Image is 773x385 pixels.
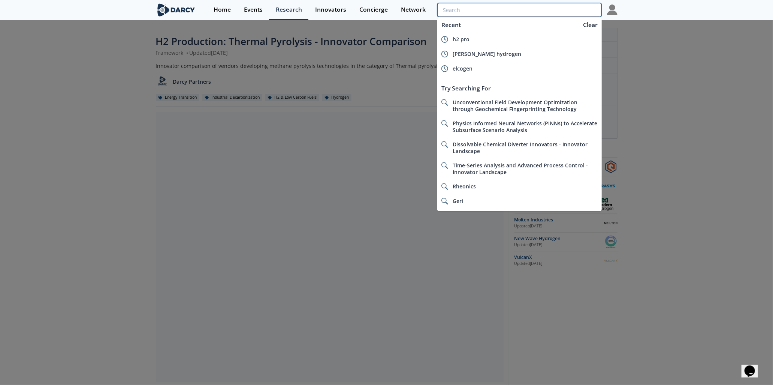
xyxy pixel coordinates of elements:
img: icon [441,162,448,169]
div: Try Searching For [437,81,601,95]
img: icon [441,65,448,72]
img: icon [441,120,448,127]
img: icon [441,141,448,148]
span: Dissolvable Chemical Diverter Innovators - Innovator Landscape [453,141,588,155]
div: Events [244,7,263,13]
div: Research [276,7,302,13]
span: elcogen [453,65,472,72]
span: [PERSON_NAME] hydrogen [453,50,521,57]
span: Time-Series Analysis and Advanced Process Control - Innovator Landscape [453,162,588,176]
span: Unconventional Field Development Optimization through Geochemical Fingerprinting Technology [453,99,577,113]
span: Geri [453,197,463,205]
img: icon [441,36,448,43]
div: Home [214,7,231,13]
span: Rheonics [453,183,476,190]
input: Advanced Search [437,3,601,17]
img: icon [441,51,448,57]
img: logo-wide.svg [156,3,197,17]
div: Network [401,7,426,13]
div: Clear [580,21,600,29]
div: Innovators [315,7,346,13]
span: Physics Informed Neural Networks (PINNs) to Accelerate Subsurface Scenario Analysis [453,120,597,134]
iframe: chat widget [742,355,766,377]
div: Recent [437,18,579,32]
img: icon [441,183,448,190]
img: Profile [607,5,618,15]
img: icon [441,99,448,106]
div: Concierge [359,7,388,13]
span: h2 pro [453,36,469,43]
img: icon [441,198,448,205]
